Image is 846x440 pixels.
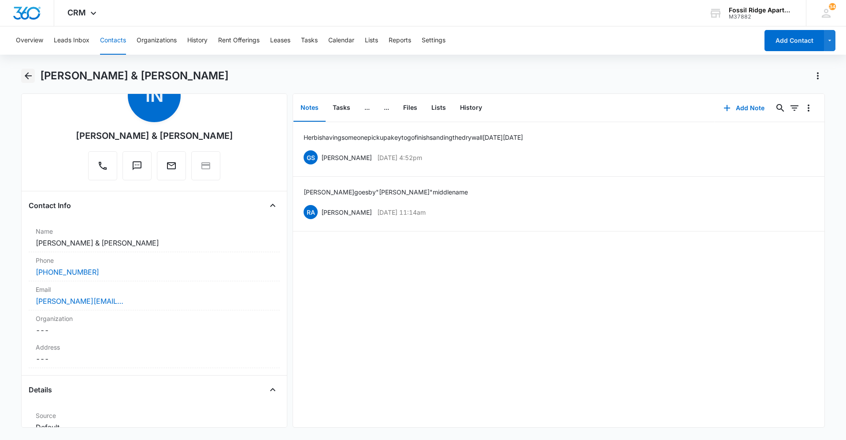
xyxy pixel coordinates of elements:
[389,26,411,55] button: Reports
[29,200,71,211] h4: Contact Info
[377,94,396,122] button: ...
[321,153,372,162] p: [PERSON_NAME]
[266,198,280,213] button: Close
[40,69,229,82] h1: [PERSON_NAME] & [PERSON_NAME]
[787,101,801,115] button: Filters
[36,267,99,277] a: [PHONE_NUMBER]
[36,314,273,323] label: Organization
[321,208,372,217] p: [PERSON_NAME]
[773,101,787,115] button: Search...
[715,97,773,119] button: Add Note
[157,151,186,180] button: Email
[377,153,422,162] p: [DATE] 4:52pm
[304,133,523,142] p: Herb is having someone pick up a key to go finish sanding the drywall [DATE] [DATE]
[304,205,318,219] span: RA
[453,94,489,122] button: History
[829,3,836,10] div: notifications count
[67,8,86,17] span: CRM
[365,26,378,55] button: Lists
[377,208,426,217] p: [DATE] 11:14am
[88,165,117,172] a: Call
[424,94,453,122] button: Lists
[270,26,290,55] button: Leases
[122,151,152,180] button: Text
[764,30,824,51] button: Add Contact
[829,3,836,10] span: 34
[122,165,152,172] a: Text
[29,223,280,252] div: Name[PERSON_NAME] & [PERSON_NAME]
[36,325,273,336] dd: ---
[304,150,318,164] span: GS
[88,151,117,180] button: Call
[811,69,825,83] button: Actions
[293,94,326,122] button: Notes
[137,26,177,55] button: Organizations
[29,281,280,310] div: Email[PERSON_NAME][EMAIL_ADDRESS][DOMAIN_NAME]
[29,384,52,395] h4: Details
[36,256,273,265] label: Phone
[301,26,318,55] button: Tasks
[187,26,208,55] button: History
[16,26,43,55] button: Overview
[100,26,126,55] button: Contacts
[801,101,816,115] button: Overflow Menu
[29,310,280,339] div: Organization---
[729,14,793,20] div: account id
[36,285,273,294] label: Email
[36,227,273,236] label: Name
[128,69,181,122] span: IN
[218,26,260,55] button: Rent Offerings
[76,129,233,142] div: [PERSON_NAME] & [PERSON_NAME]
[36,343,273,352] label: Address
[328,26,354,55] button: Calendar
[422,26,445,55] button: Settings
[266,383,280,397] button: Close
[36,411,273,420] label: Source
[29,252,280,281] div: Phone[PHONE_NUMBER]
[36,296,124,306] a: [PERSON_NAME][EMAIL_ADDRESS][DOMAIN_NAME]
[36,354,273,364] dd: ---
[54,26,89,55] button: Leads Inbox
[157,165,186,172] a: Email
[21,69,35,83] button: Back
[326,94,357,122] button: Tasks
[357,94,377,122] button: ...
[29,339,280,368] div: Address---
[396,94,424,122] button: Files
[29,407,280,436] div: SourceDefault
[304,187,468,197] p: [PERSON_NAME] goes by "[PERSON_NAME]" middle name
[36,238,273,248] dd: [PERSON_NAME] & [PERSON_NAME]
[36,422,273,433] dd: Default
[729,7,793,14] div: account name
